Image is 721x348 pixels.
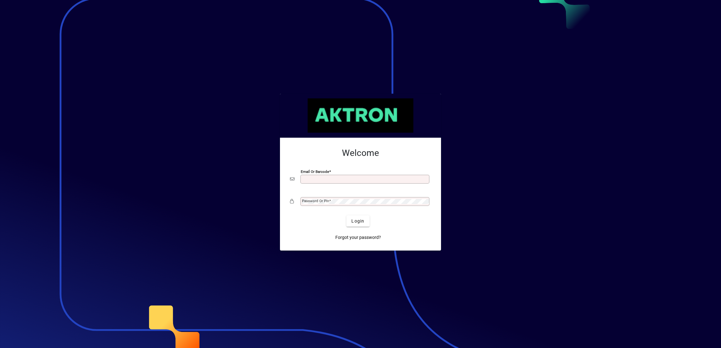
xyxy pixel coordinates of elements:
a: Forgot your password? [333,232,383,243]
h2: Welcome [290,148,431,158]
button: Login [346,215,369,227]
mat-label: Email or Barcode [301,169,329,174]
span: Login [351,218,364,224]
span: Forgot your password? [335,234,381,241]
mat-label: Password or Pin [302,199,329,203]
